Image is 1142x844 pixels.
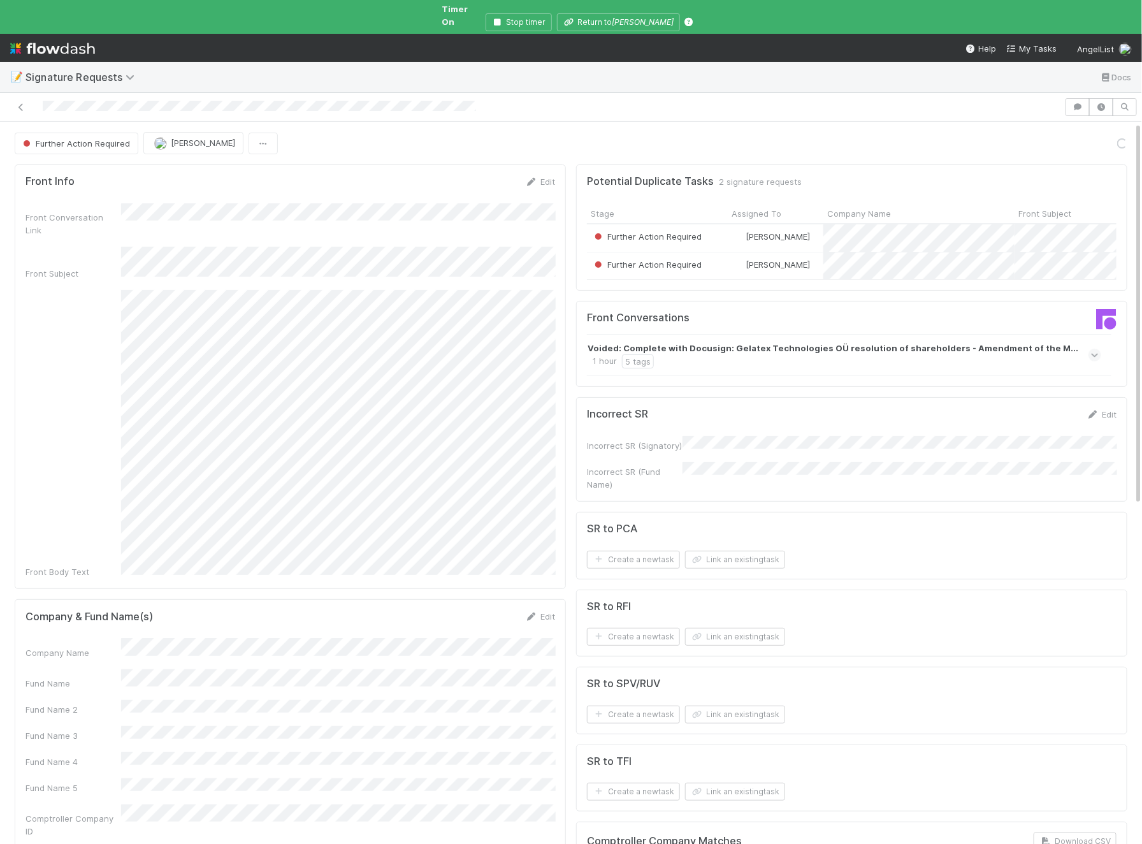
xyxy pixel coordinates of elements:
[685,706,785,724] button: Link an existingtask
[734,259,744,269] img: avatar_12dd09bb-393f-4edb-90ff-b12147216d3f.png
[25,782,121,794] div: Fund Name 5
[25,677,121,690] div: Fund Name
[20,138,130,149] span: Further Action Required
[25,611,153,623] h5: Company & Fund Name(s)
[587,600,631,613] h5: SR to RFI
[1087,409,1117,419] a: Edit
[525,611,555,622] a: Edit
[587,523,637,535] h5: SR to PCA
[442,4,468,27] span: Timer On
[965,42,996,55] div: Help
[143,132,243,154] button: [PERSON_NAME]
[25,175,75,188] h5: Front Info
[685,783,785,801] button: Link an existingtask
[1018,207,1071,220] span: Front Subject
[593,354,617,368] div: 1 hour
[486,13,552,31] button: Stop timer
[622,354,654,368] div: 5 tags
[587,755,632,768] h5: SR to TFI
[733,230,810,243] div: [PERSON_NAME]
[685,551,785,569] button: Link an existingtask
[587,551,680,569] button: Create a newtask
[25,729,121,742] div: Fund Name 3
[25,267,121,280] div: Front Subject
[25,755,121,768] div: Fund Name 4
[587,678,660,690] h5: SR to SPV/RUV
[592,259,702,270] span: Further Action Required
[10,38,95,59] img: logo-inverted-e16ddd16eac7371096b0.svg
[827,207,891,220] span: Company Name
[591,207,614,220] span: Stage
[25,646,121,659] div: Company Name
[587,465,683,491] div: Incorrect SR (Fund Name)
[25,565,121,578] div: Front Body Text
[746,259,810,270] span: [PERSON_NAME]
[587,175,714,188] h5: Potential Duplicate Tasks
[592,230,702,243] div: Further Action Required
[1006,42,1057,55] a: My Tasks
[587,628,680,646] button: Create a newtask
[592,258,702,271] div: Further Action Required
[525,177,555,187] a: Edit
[10,71,23,82] span: 📝
[746,231,810,242] span: [PERSON_NAME]
[1077,44,1114,54] span: AngelList
[1099,69,1132,85] a: Docs
[734,231,744,242] img: avatar_12dd09bb-393f-4edb-90ff-b12147216d3f.png
[25,703,121,716] div: Fund Name 2
[588,342,1078,354] strong: Voided: Complete with Docusign: Gelatex Technologies OÜ resolution of shareholders - Amendment of...
[25,812,121,838] div: Comptroller Company ID
[557,13,680,31] button: Return to[PERSON_NAME]
[587,312,842,324] h5: Front Conversations
[592,231,702,242] span: Further Action Required
[733,258,810,271] div: [PERSON_NAME]
[442,3,481,28] span: Timer On
[154,137,167,150] img: avatar_12dd09bb-393f-4edb-90ff-b12147216d3f.png
[719,175,802,188] span: 2 signature requests
[685,628,785,646] button: Link an existingtask
[15,133,138,154] button: Further Action Required
[587,408,648,421] h5: Incorrect SR
[587,706,680,724] button: Create a newtask
[587,783,680,801] button: Create a newtask
[587,439,683,452] div: Incorrect SR (Signatory)
[732,207,781,220] span: Assigned To
[171,138,235,148] span: [PERSON_NAME]
[1006,43,1057,54] span: My Tasks
[25,71,141,84] span: Signature Requests
[1096,309,1117,330] img: front-logo-b4b721b83371efbadf0a.svg
[612,17,674,27] i: Ethan Braren
[1119,43,1132,55] img: avatar_12dd09bb-393f-4edb-90ff-b12147216d3f.png
[25,211,121,236] div: Front Conversation Link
